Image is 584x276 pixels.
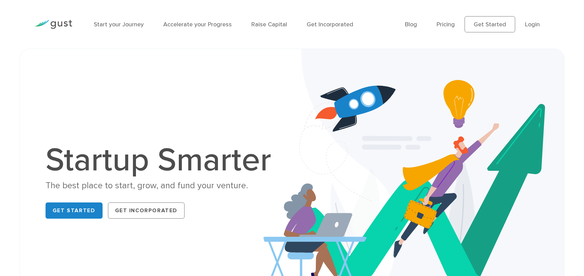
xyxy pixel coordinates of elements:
[108,202,185,219] a: Get Incorporated
[46,202,103,219] a: Get Started
[46,180,278,192] div: The best place to start, grow, and fund your venture.
[525,21,540,28] a: Login
[94,21,144,28] a: Start your Journey
[437,21,455,28] a: Pricing
[163,21,232,28] a: Accelerate your Progress
[307,21,353,28] a: Get Incorporated
[405,21,417,28] a: Blog
[46,144,278,176] h1: Startup Smarter
[34,20,72,29] img: Gust Logo
[465,16,515,32] a: Get Started
[251,21,287,28] a: Raise Capital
